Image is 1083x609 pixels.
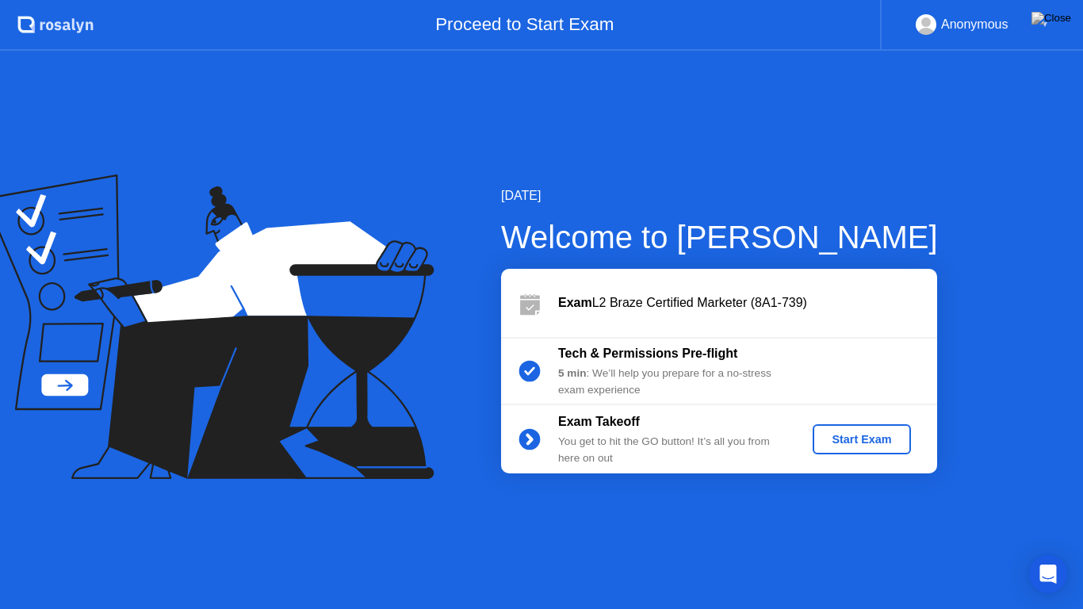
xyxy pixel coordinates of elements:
b: Exam Takeoff [558,415,640,428]
div: Open Intercom Messenger [1029,555,1067,593]
div: Welcome to [PERSON_NAME] [501,213,938,261]
b: Exam [558,296,592,309]
div: Anonymous [941,14,1008,35]
div: L2 Braze Certified Marketer (8A1-739) [558,293,937,312]
div: Start Exam [819,433,904,446]
div: [DATE] [501,186,938,205]
div: You get to hit the GO button! It’s all you from here on out [558,434,786,466]
b: 5 min [558,367,587,379]
img: Close [1031,12,1071,25]
div: : We’ll help you prepare for a no-stress exam experience [558,366,786,398]
b: Tech & Permissions Pre-flight [558,347,737,360]
button: Start Exam [813,424,910,454]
